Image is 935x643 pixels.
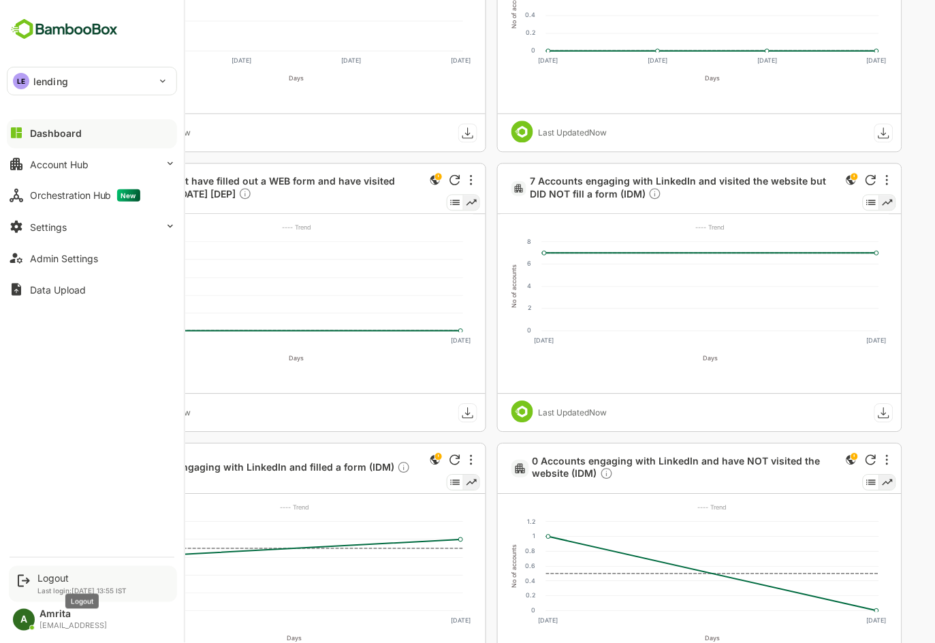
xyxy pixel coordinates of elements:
div: Dashboard [30,127,82,139]
div: Description not present [552,467,566,482]
text: [DATE] [710,57,730,64]
text: [DATE] [491,616,511,624]
text: [DATE] [294,57,313,64]
text: [DATE] [819,57,839,64]
text: 0.8 [478,547,488,554]
text: ---- Trend [648,223,678,231]
text: 3 [64,553,68,561]
span: New [117,189,140,202]
text: No of accounts [463,264,471,308]
div: More [422,174,425,185]
text: 4 [480,282,484,289]
text: 0 [484,606,488,614]
div: More [838,454,841,465]
text: [DATE] [491,57,511,64]
div: Description not present [349,460,363,476]
span: 0 Accounts that have filled out a WEB form and have visited website after [DATE] [DEP] [66,175,373,202]
text: 1 [65,589,68,596]
button: Orchestration HubNew [7,182,177,209]
div: This is a global insight. Segment selection is not applicable for this view [379,172,396,190]
text: 6 [480,260,484,267]
div: Refresh [402,174,413,185]
div: Amrita [39,609,107,621]
text: 0 [68,46,72,54]
div: This is a global insight. Segment selection is not applicable for this view [795,172,812,190]
text: 1 [486,532,488,539]
div: Settings [30,221,67,233]
span: 4 Accounts engaging with LinkedIn and filled a form (IDM) [72,460,363,476]
div: Data Upload [30,284,86,296]
a: 7 Accounts engaging with LinkedIn and visited the website but DID NOT fill a form (IDM)Descriptio... [482,175,795,202]
div: Description not present [191,187,204,202]
div: This is a global insight. Segment selection is not applicable for this view [379,452,396,470]
text: [DATE] [71,616,91,624]
text: 0 [64,606,68,614]
text: 2 [65,571,68,578]
text: ---- Trend [232,503,262,511]
div: Admin Settings [30,253,98,264]
img: BambooboxFullLogoMark.5f36c76dfaba33ec1ec1367b70bb1252.svg [7,16,122,42]
button: Dashboard [7,119,177,146]
a: 4 Accounts engaging with LinkedIn and filled a form (IDM)Description not present [72,460,368,476]
div: Account Hub [30,159,89,170]
button: Data Upload [7,276,177,303]
span: 0 Accounts engaging with LinkedIn and have NOT visited the website (IDM) [485,455,790,482]
text: Days [658,634,673,642]
text: No of accounts [463,544,471,588]
div: Last Updated Now [74,127,143,138]
text: 1.2 [480,518,488,525]
text: [DATE] [601,57,620,64]
text: 1 [69,238,72,245]
text: 8 [480,238,484,245]
text: [DATE] [819,336,839,344]
text: 0.2 [63,309,72,316]
text: 0.6 [62,273,72,281]
text: 2 [481,304,484,311]
div: Orchestration Hub [30,189,140,202]
text: [DATE] [75,336,95,344]
text: [DATE] [403,616,423,624]
button: Account Hub [7,151,177,178]
div: Last Updated Now [491,407,560,418]
text: Days [239,634,254,642]
text: 2K [65,17,72,25]
div: More [838,174,841,185]
button: Admin Settings [7,245,177,272]
div: Description not present [601,187,614,202]
text: Days [241,354,256,362]
text: [DATE] [75,57,95,64]
text: [DATE] [403,336,423,344]
text: 0.2 [479,29,488,36]
text: No of accounts [46,264,54,308]
text: Days [241,74,256,82]
text: 0 [480,326,484,334]
div: Logout [37,573,127,584]
text: 0.6 [478,562,488,569]
div: LElending [7,67,176,95]
div: Last Updated Now [491,127,560,138]
text: 0.4 [478,577,488,584]
div: [EMAIL_ADDRESS] [39,622,107,631]
text: Days [658,74,673,82]
span: 7 Accounts engaging with LinkedIn and visited the website but DID NOT fill a form (IDM) [482,175,790,202]
text: No of accounts [46,544,54,588]
p: Last login: [DATE] 13:55 IST [37,587,127,595]
div: This is a global insight. Segment selection is not applicable for this view [795,452,812,470]
div: More [422,454,425,465]
text: 0.8 [62,255,72,263]
text: 0 [68,326,72,334]
a: 0 Accounts engaging with LinkedIn and have NOT visited the website (IDM)Description not present [485,455,795,482]
text: [DATE] [403,57,423,64]
text: 0.4 [478,11,488,18]
a: 0 Accounts that have filled out a WEB form and have visited website after [DATE] [DEP]Description... [66,175,379,202]
button: Settings [7,213,177,240]
div: LE [13,73,29,89]
text: ---- Trend [650,503,680,511]
div: Refresh [818,174,829,185]
div: Last Updated Now [74,407,143,418]
text: 5 [65,518,68,525]
text: [DATE] [487,336,507,344]
text: [DATE] [184,57,204,64]
p: lending [33,74,68,89]
div: Refresh [818,454,829,465]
